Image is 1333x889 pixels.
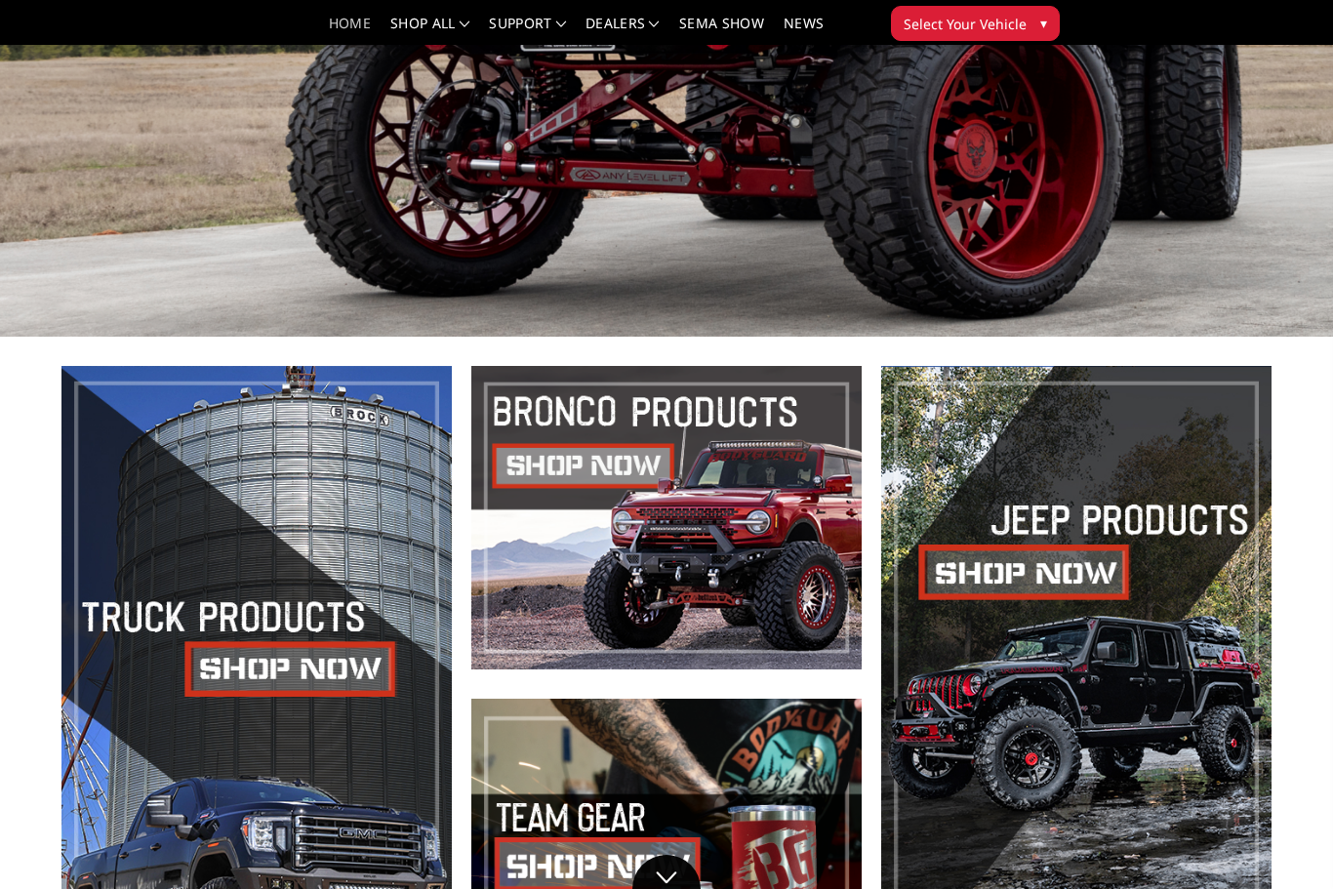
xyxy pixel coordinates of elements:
[1040,13,1047,33] span: ▾
[904,14,1027,34] span: Select Your Vehicle
[586,17,660,45] a: Dealers
[891,6,1060,41] button: Select Your Vehicle
[329,17,371,45] a: Home
[390,17,469,45] a: shop all
[679,17,764,45] a: SEMA Show
[784,17,824,45] a: News
[489,17,566,45] a: Support
[1235,795,1333,889] iframe: Chat Widget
